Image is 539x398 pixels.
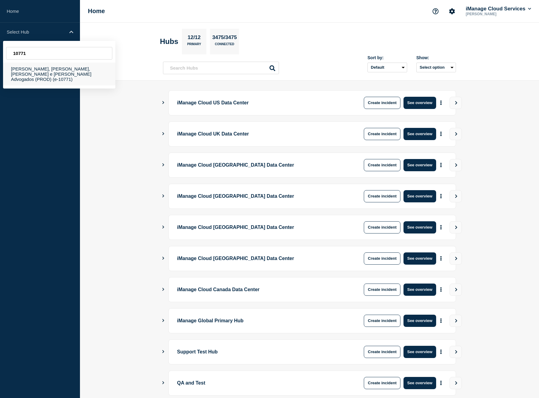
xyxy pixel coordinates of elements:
button: Show Connected Hubs [162,100,165,105]
button: Account settings [446,5,458,18]
h2: Hubs [160,37,178,46]
p: iManage Cloud [GEOGRAPHIC_DATA] Data Center [177,221,346,233]
button: Create incident [364,346,400,358]
button: More actions [437,377,445,389]
button: Create incident [364,284,400,296]
button: More actions [437,97,445,108]
button: Create incident [364,128,400,140]
p: Connected [215,42,234,49]
button: View [450,97,462,109]
button: More actions [437,222,445,233]
p: iManage Global Primary Hub [177,315,346,327]
p: iManage Cloud [GEOGRAPHIC_DATA] Data Center [177,252,346,265]
button: Create incident [364,315,400,327]
button: More actions [437,346,445,357]
p: iManage Cloud [GEOGRAPHIC_DATA] Data Center [177,159,346,171]
button: Show Connected Hubs [162,256,165,261]
button: More actions [437,315,445,326]
button: View [450,377,462,389]
p: iManage Cloud [GEOGRAPHIC_DATA] Data Center [177,190,346,202]
button: View [450,221,462,233]
button: Show Connected Hubs [162,132,165,136]
button: Select option [416,63,456,72]
p: 12/12 [185,34,203,42]
p: Select Hub [7,29,65,34]
button: See overview [403,377,436,389]
button: Create incident [364,252,400,265]
div: [PERSON_NAME], [PERSON_NAME], [PERSON_NAME] e [PERSON_NAME] Advogados (PROD) (e-10771) [3,63,115,85]
p: [PERSON_NAME] [465,12,528,16]
div: Show: [416,55,456,60]
button: Support [429,5,442,18]
button: Show Connected Hubs [162,318,165,323]
button: Show Connected Hubs [162,225,165,230]
button: View [450,284,462,296]
button: View [450,315,462,327]
button: Show Connected Hubs [162,287,165,292]
div: Sort by: [367,55,407,60]
p: 3475/3475 [210,34,239,42]
button: See overview [403,221,436,233]
button: Create incident [364,190,400,202]
button: More actions [437,159,445,171]
button: See overview [403,252,436,265]
button: iManage Cloud Services [465,6,532,12]
button: More actions [437,253,445,264]
button: See overview [403,97,436,109]
p: iManage Cloud Canada Data Center [177,284,346,296]
p: Primary [187,42,201,49]
button: See overview [403,190,436,202]
button: More actions [437,128,445,139]
button: Create incident [364,97,400,109]
button: See overview [403,346,436,358]
button: Create incident [364,377,400,389]
button: View [450,128,462,140]
h1: Home [88,8,105,15]
button: See overview [403,284,436,296]
button: View [450,252,462,265]
button: View [450,190,462,202]
button: Show Connected Hubs [162,163,165,167]
p: QA and Test [177,377,346,389]
button: Create incident [364,221,400,233]
select: Sort by [367,63,407,72]
button: View [450,346,462,358]
button: More actions [437,190,445,202]
button: More actions [437,284,445,295]
button: View [450,159,462,171]
p: iManage Cloud UK Data Center [177,128,346,140]
button: See overview [403,128,436,140]
button: Create incident [364,159,400,171]
p: iManage Cloud US Data Center [177,97,346,109]
p: Support Test Hub [177,346,346,358]
button: See overview [403,315,436,327]
input: Search Hubs [163,62,279,74]
button: Show Connected Hubs [162,349,165,354]
button: Show Connected Hubs [162,381,165,385]
button: Show Connected Hubs [162,194,165,198]
button: See overview [403,159,436,171]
